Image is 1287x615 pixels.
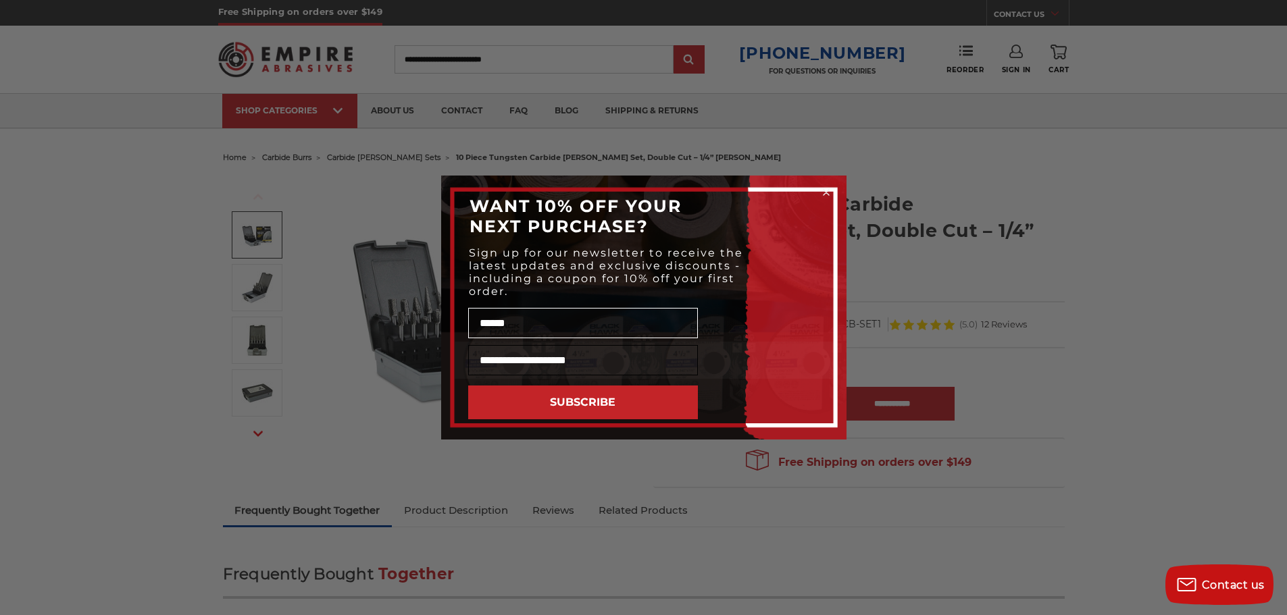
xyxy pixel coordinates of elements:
span: Contact us [1202,579,1265,591]
input: Email [468,345,698,375]
button: SUBSCRIBE [468,385,698,419]
span: WANT 10% OFF YOUR NEXT PURCHASE? [470,196,682,236]
button: Close dialog [819,186,833,199]
button: Contact us [1165,564,1273,605]
span: Sign up for our newsletter to receive the latest updates and exclusive discounts - including a co... [469,246,743,298]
